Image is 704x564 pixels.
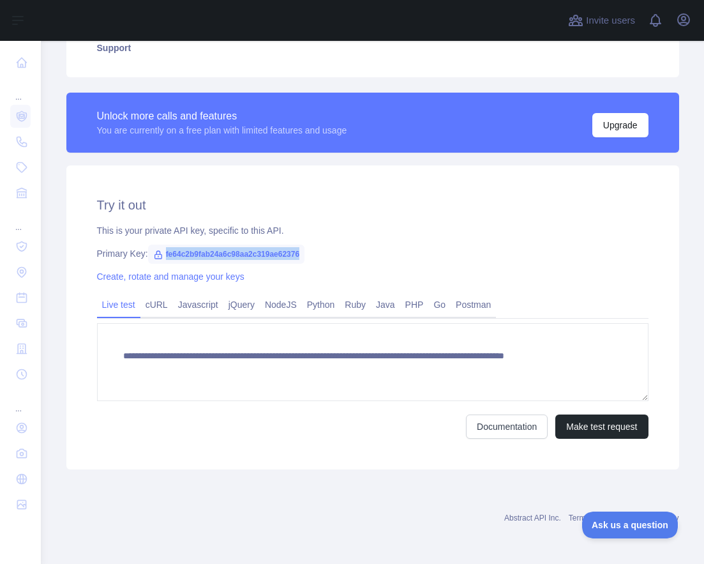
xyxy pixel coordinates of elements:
div: ... [10,207,31,232]
a: Abstract API Inc. [504,514,561,522]
div: Unlock more calls and features [97,109,347,124]
div: This is your private API key, specific to this API. [97,224,648,237]
a: Support [82,34,664,62]
span: Invite users [586,13,635,28]
div: Primary Key: [97,247,648,260]
a: Postman [451,294,496,315]
a: Terms of service [569,514,624,522]
a: jQuery [223,294,260,315]
a: Python [302,294,340,315]
a: NodeJS [260,294,302,315]
span: fe64c2b9fab24a6c98aa2c319ae62376 [148,245,305,264]
div: You are currently on a free plan with limited features and usage [97,124,347,137]
a: Go [428,294,451,315]
div: ... [10,388,31,414]
a: Documentation [466,415,548,439]
button: Make test request [555,415,648,439]
a: Javascript [173,294,223,315]
a: Ruby [340,294,371,315]
a: cURL [140,294,173,315]
a: Java [371,294,400,315]
h2: Try it out [97,196,648,214]
a: Live test [97,294,140,315]
div: ... [10,77,31,102]
iframe: Toggle Customer Support [582,512,678,538]
button: Invite users [565,10,638,31]
button: Upgrade [592,113,648,137]
a: Create, rotate and manage your keys [97,271,244,282]
a: PHP [400,294,429,315]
